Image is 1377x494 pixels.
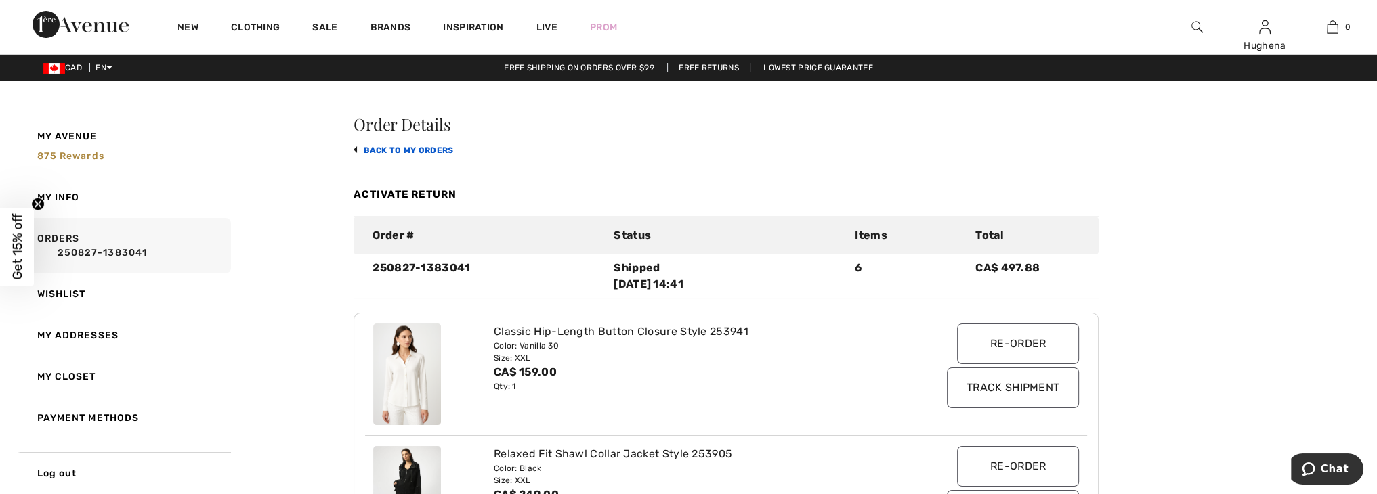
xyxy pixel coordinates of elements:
[354,145,453,155] a: back to My Orders
[18,218,231,273] a: Orders
[947,367,1079,408] input: Track Shipment
[354,116,1099,132] h3: Order Details
[364,227,606,244] div: Order #
[443,22,503,36] span: Inspiration
[667,63,750,72] a: Free Returns
[37,150,104,162] span: 875 rewards
[606,227,847,244] div: Status
[312,22,337,36] a: Sale
[1191,19,1203,35] img: search the website
[18,356,231,397] a: My Closet
[494,352,899,364] div: Size: XXL
[494,446,899,462] div: Relaxed Fit Shawl Collar Jacket Style 253905
[9,214,25,280] span: Get 15% off
[18,452,231,494] a: Log out
[18,273,231,315] a: Wishlist
[494,462,899,474] div: Color: Black
[494,364,899,380] div: CA$ 159.00
[967,227,1088,244] div: Total
[18,315,231,356] a: My Addresses
[1345,21,1351,33] span: 0
[590,20,617,35] a: Prom
[177,22,198,36] a: New
[494,380,899,392] div: Qty: 1
[96,63,112,72] span: EN
[364,260,606,292] div: 250827-1383041
[957,323,1079,364] input: Re-order
[37,246,227,260] a: 250827-1383041
[354,188,457,200] a: Activate Return
[957,446,1079,487] input: Re-order
[494,323,899,340] div: Classic Hip-Length Button Closure Style 253941
[1327,19,1338,35] img: My Bag
[1259,19,1271,35] img: My Info
[231,22,280,36] a: Clothing
[493,63,665,72] a: Free shipping on orders over $99
[494,474,899,487] div: Size: XXL
[1291,453,1363,487] iframe: Opens a widget where you can chat to one of our agents
[494,340,899,352] div: Color: Vanilla 30
[753,63,884,72] a: Lowest Price Guarantee
[18,177,231,218] a: My Info
[1299,19,1365,35] a: 0
[1231,39,1298,53] div: Hughena
[37,129,98,143] span: My Avenue
[33,11,129,38] img: 1ère Avenue
[373,323,441,425] img: joseph-ribkoff-tops-vanilla-30_253941a_1_cf99_search.png
[18,397,231,439] a: Payment Methods
[614,260,839,292] div: Shipped [DATE] 14:41
[43,63,87,72] span: CAD
[847,260,967,292] div: 6
[847,227,967,244] div: Items
[370,22,411,36] a: Brands
[43,63,65,74] img: Canadian Dollar
[1259,20,1271,33] a: Sign In
[536,20,557,35] a: Live
[967,260,1088,292] div: CA$ 497.88
[31,198,45,211] button: Close teaser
